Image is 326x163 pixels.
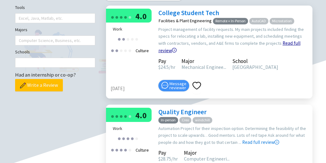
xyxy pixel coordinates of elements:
label: Majors [15,26,27,33]
div: [DATE] [111,85,155,92]
div: ● [130,34,134,44]
div: ● [122,133,125,143]
div: ● [130,133,134,143]
div: ● [119,12,123,22]
div: ● [119,145,123,154]
div: ● [117,133,121,143]
div: ● [126,34,130,44]
span: 24.5 [158,64,169,70]
div: Pay [158,151,178,155]
div: ● [111,111,114,121]
div: ● [115,12,119,22]
a: Read full review [158,9,300,53]
div: ● [119,45,123,55]
span: right-circle [172,48,177,52]
div: ● [124,111,127,121]
span: 4.0 [135,110,147,120]
span: 4.0 [135,11,147,21]
img: pencil.png [20,83,26,88]
span: [GEOGRAPHIC_DATA] [232,64,278,70]
div: Work [113,125,149,132]
span: heart [192,81,201,90]
input: Tools [19,15,20,22]
span: Creo [179,117,191,123]
span: AutoCAD [249,18,268,24]
span: 28.75 [158,156,171,162]
div: ● [115,45,119,55]
div: Major [181,59,226,63]
div: ● [115,111,119,121]
div: ● [128,145,132,154]
div: Work [113,26,149,32]
span: /hr [171,156,178,162]
div: Major [184,151,230,155]
div: ● [124,12,127,22]
span: right-circle [275,140,279,144]
div: Culture [134,145,151,155]
div: Pay [158,59,175,63]
span: message [161,82,168,89]
div: ● [117,34,121,44]
div: Automation Project for their inspection option. Determining the feasibility of the project to sca... [158,125,309,146]
div: ● [128,12,132,22]
div: ● [119,111,123,121]
button: Write a Review [15,79,63,91]
div: ● [126,133,130,143]
span: Message reviewer [169,82,186,90]
div: ● [128,45,132,55]
span: Mechanical Enginee... [181,64,226,70]
div: ● [111,145,114,154]
span: Microstation [270,18,294,24]
label: Schools [15,48,30,55]
span: /hr [169,64,175,70]
div: Facilities & Plant Engineering [159,19,212,23]
a: College Student Tech [158,9,219,17]
span: Write a Review [27,81,58,89]
span: Computer Engineeri... [184,156,230,162]
span: $ [158,156,161,162]
div: School [232,59,278,63]
div: ● [135,133,138,143]
div: ● [115,145,119,154]
div: ● [111,12,114,22]
span: windchill [193,117,212,123]
div: ● [111,45,114,55]
div: ● [124,45,127,55]
span: In-person [158,117,178,123]
label: Tools [15,4,25,11]
div: ● [124,145,127,154]
span: $ [158,64,161,70]
div: Project management of facility requests. My main projects included finding the specs for relocati... [158,26,309,54]
div: Culture [134,45,151,56]
a: Read full review [242,108,279,145]
div: ● [122,34,125,44]
div: ● [135,34,138,44]
span: Had an internship or co-op? [15,71,76,78]
span: Remote + In-Person [213,18,248,24]
a: Quality Engineer [158,108,206,116]
div: ● [128,111,132,121]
